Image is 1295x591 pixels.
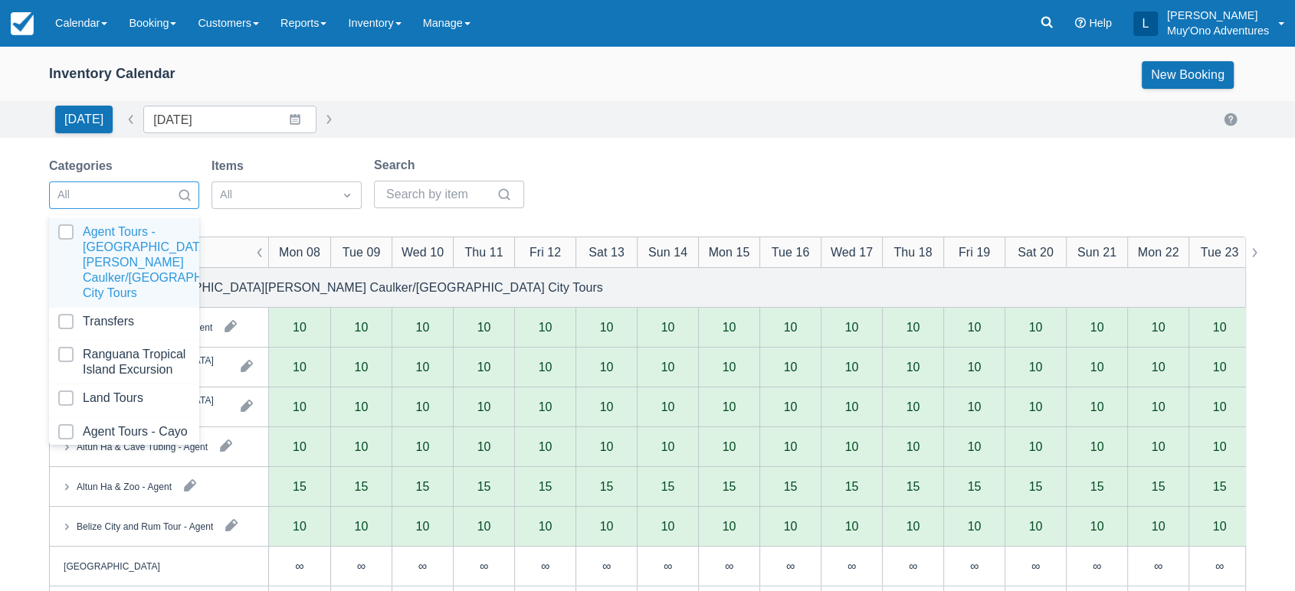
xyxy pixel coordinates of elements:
[1093,560,1101,572] div: ∞
[64,559,160,573] div: [GEOGRAPHIC_DATA]
[1090,440,1104,452] div: 10
[330,387,392,427] div: 10
[211,157,250,175] label: Items
[664,560,672,572] div: ∞
[661,520,675,532] div: 10
[477,400,491,413] div: 10
[661,400,675,413] div: 10
[339,188,355,203] span: Dropdown icon
[943,348,1005,387] div: 10
[968,321,982,333] div: 10
[1029,480,1043,492] div: 15
[968,480,982,492] div: 15
[906,361,920,373] div: 10
[784,520,798,532] div: 10
[295,560,303,572] div: ∞
[1005,387,1066,427] div: 10
[77,479,172,493] div: Altun Ha & Zoo - Agent
[821,547,882,586] div: ∞
[845,321,859,333] div: 10
[821,387,882,427] div: 10
[402,243,444,261] div: Wed 10
[845,400,859,413] div: 10
[723,361,736,373] div: 10
[698,387,759,427] div: 10
[845,440,859,452] div: 10
[600,361,614,373] div: 10
[1154,560,1162,572] div: ∞
[1066,348,1127,387] div: 10
[1127,348,1188,387] div: 10
[330,547,392,586] div: ∞
[416,361,430,373] div: 10
[269,348,330,387] div: 10
[602,560,611,572] div: ∞
[759,387,821,427] div: 10
[759,547,821,586] div: ∞
[293,361,307,373] div: 10
[392,547,453,586] div: ∞
[1127,387,1188,427] div: 10
[906,400,920,413] div: 10
[723,480,736,492] div: 15
[1018,243,1054,261] div: Sat 20
[293,440,307,452] div: 10
[1215,560,1224,572] div: ∞
[11,12,34,35] img: checkfront-main-nav-mini-logo.png
[909,560,917,572] div: ∞
[725,560,733,572] div: ∞
[1031,560,1040,572] div: ∞
[772,243,810,261] div: Tue 16
[968,440,982,452] div: 10
[1090,321,1104,333] div: 10
[600,400,614,413] div: 10
[1138,243,1179,261] div: Mon 22
[661,321,675,333] div: 10
[177,188,192,203] span: Search
[453,387,514,427] div: 10
[418,560,427,572] div: ∞
[453,348,514,387] div: 10
[416,440,430,452] div: 10
[453,547,514,586] div: ∞
[539,440,552,452] div: 10
[55,106,113,133] button: [DATE]
[784,321,798,333] div: 10
[355,321,369,333] div: 10
[959,243,990,261] div: Fri 19
[759,348,821,387] div: 10
[343,243,381,261] div: Tue 09
[723,440,736,452] div: 10
[709,243,750,261] div: Mon 15
[477,321,491,333] div: 10
[1029,361,1043,373] div: 10
[968,361,982,373] div: 10
[1167,23,1269,38] p: Muy'Ono Adventures
[539,400,552,413] div: 10
[1066,387,1127,427] div: 10
[355,440,369,452] div: 10
[661,480,675,492] div: 15
[477,480,491,492] div: 15
[1201,243,1239,261] div: Tue 23
[1188,348,1250,387] div: 10
[1213,361,1227,373] div: 10
[477,520,491,532] div: 10
[943,547,1005,586] div: ∞
[882,387,943,427] div: 10
[698,348,759,387] div: 10
[943,387,1005,427] div: 10
[1029,520,1043,532] div: 10
[1075,18,1086,28] i: Help
[831,243,873,261] div: Wed 17
[1152,321,1165,333] div: 10
[1090,361,1104,373] div: 10
[514,547,575,586] div: ∞
[539,321,552,333] div: 10
[786,560,795,572] div: ∞
[821,348,882,387] div: 10
[968,400,982,413] div: 10
[784,440,798,452] div: 10
[637,547,698,586] div: ∞
[514,348,575,387] div: 10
